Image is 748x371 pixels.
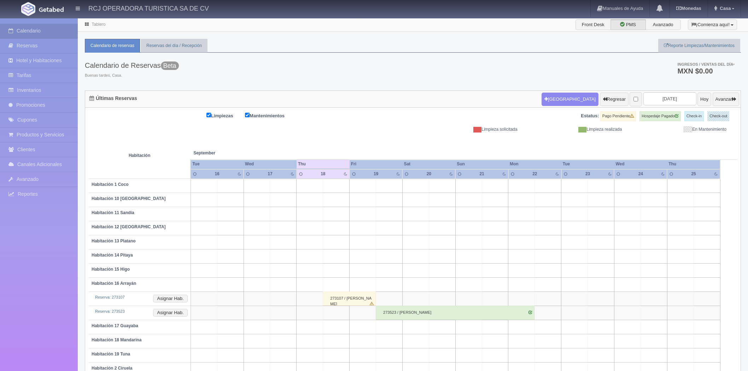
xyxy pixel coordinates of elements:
[245,113,250,117] input: Mantenimientos
[92,366,132,371] b: Habitación 2 Ciruela
[206,111,244,119] label: Limpiezas
[244,159,297,169] th: Wed
[685,171,702,177] div: 25
[600,93,629,106] button: Regresar
[297,159,350,169] th: Thu
[474,171,490,177] div: 21
[85,61,179,69] h3: Calendario de Reservas
[645,19,681,30] label: Avanzado
[92,182,129,187] b: Habitación 1 Coco
[684,111,704,121] label: Check-in
[92,210,134,215] b: Habitación 11 Sandia
[129,153,150,158] strong: Habitación
[141,39,208,53] a: Reservas del día / Recepción
[368,171,384,177] div: 19
[676,6,701,11] b: Monedas
[92,196,166,201] b: Habitación 10 [GEOGRAPHIC_DATA]
[85,73,179,78] span: Buenas tardes, Casa.
[21,2,35,16] img: Getabed
[92,352,130,357] b: Habitación 19 Tuna
[95,295,125,299] a: Reserva: 273107
[632,171,649,177] div: 24
[39,7,64,12] img: Getabed
[92,238,136,243] b: Habitación 13 Platano
[523,126,627,132] div: Limpieza realizada
[85,39,140,53] a: Calendario de reservas
[697,93,711,106] button: Hoy
[153,309,187,317] button: Asignar Hab.
[677,62,735,66] span: Ingresos / Ventas del día
[193,150,294,156] span: September
[561,159,614,169] th: Tue
[688,19,737,30] button: ¡Comienza aquí!
[376,306,534,320] div: 273523 / [PERSON_NAME]
[88,4,209,12] h4: RCJ OPERADORA TURISTICA SA DE CV
[262,171,279,177] div: 17
[402,159,455,169] th: Sat
[315,171,332,177] div: 18
[92,253,133,258] b: Habitación 14 Pitaya
[707,111,729,121] label: Check-out
[677,67,735,75] h3: MXN $0.00
[89,96,137,101] h4: Últimas Reservas
[508,159,561,169] th: Mon
[92,281,136,286] b: Habitación 16 Arrayán
[245,111,295,119] label: Mantenimientos
[206,113,211,117] input: Limpiezas
[418,126,523,132] div: Limpieza solicitada
[581,113,599,119] label: Estatus:
[92,337,141,342] b: Habitación 18 Mandarina
[639,111,681,121] label: Hospedaje Pagado
[614,159,667,169] th: Wed
[542,93,598,106] button: [GEOGRAPHIC_DATA]
[575,19,611,30] label: Front Desk
[667,159,720,169] th: Thu
[92,267,130,272] b: Habitación 15 Higo
[579,171,596,177] div: 23
[161,61,179,70] span: Beta
[92,224,166,229] b: Habitación 12 [GEOGRAPHIC_DATA]
[455,159,508,169] th: Sun
[95,309,125,313] a: Reserva: 273523
[610,19,646,30] label: PMS
[713,93,739,106] button: Avanzar
[92,22,105,27] a: Tablero
[191,159,244,169] th: Tue
[92,323,138,328] b: Habitación 17 Guayaba
[600,111,636,121] label: Pago Pendiente
[350,159,403,169] th: Fri
[627,126,732,132] div: En Mantenimiento
[209,171,226,177] div: 16
[153,295,187,302] button: Asignar Hab.
[421,171,437,177] div: 20
[527,171,543,177] div: 22
[718,6,731,11] span: Casa
[323,291,376,306] div: 273107 / [PERSON_NAME]
[658,39,740,53] a: Reporte Limpiezas/Mantenimientos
